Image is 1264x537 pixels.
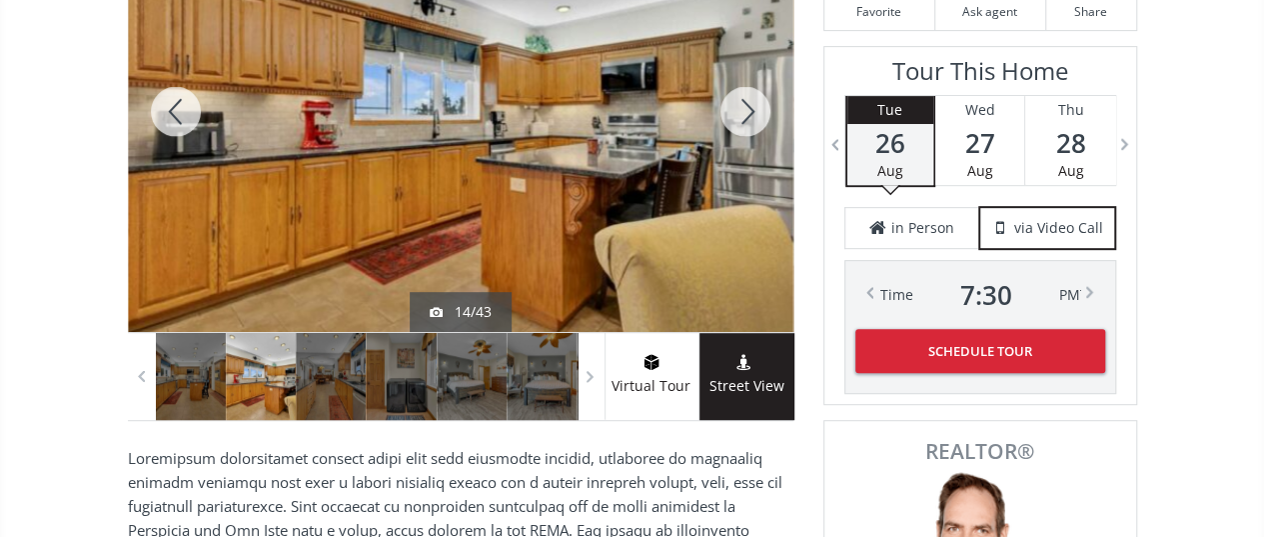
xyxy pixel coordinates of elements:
span: Ask agent [945,3,1035,20]
div: 14/43 [430,302,492,322]
span: 26 [847,129,933,157]
img: virtual tour icon [641,354,661,370]
span: Aug [967,161,993,180]
button: Schedule Tour [855,329,1105,373]
span: Street View [699,375,794,398]
span: REALTOR® [846,441,1114,462]
span: in Person [891,218,954,238]
h3: Tour This Home [844,57,1116,95]
a: virtual tour iconVirtual Tour [605,333,699,420]
span: Favorite [834,3,924,20]
div: Thu [1025,96,1115,124]
span: Aug [1058,161,1084,180]
span: 27 [935,129,1024,157]
span: Virtual Tour [605,375,698,398]
span: 28 [1025,129,1115,157]
span: via Video Call [1014,218,1103,238]
span: Share [1056,3,1126,20]
div: Wed [935,96,1024,124]
div: Time PM [880,281,1080,309]
div: Tue [847,96,933,124]
span: Aug [877,161,903,180]
span: 7 : 30 [960,281,1012,309]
